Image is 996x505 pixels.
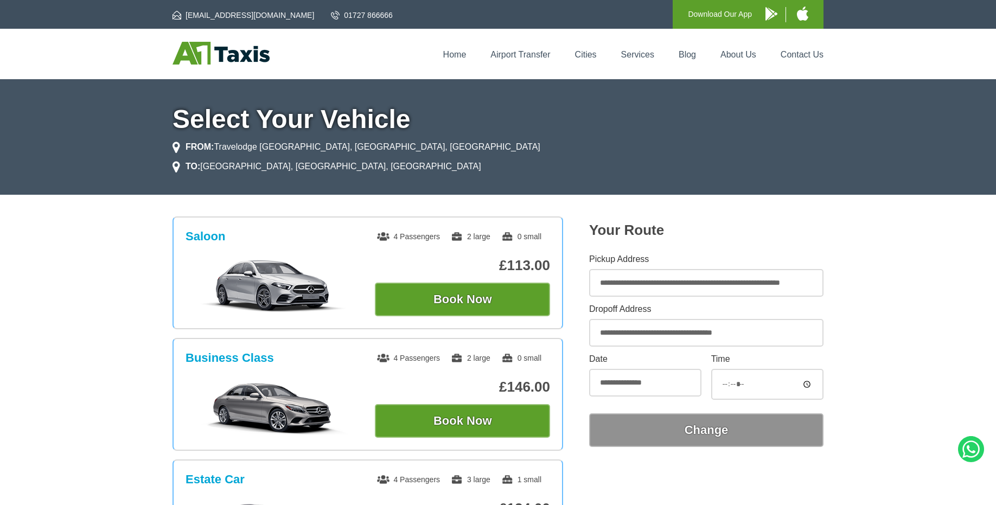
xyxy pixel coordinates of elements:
[589,305,823,314] label: Dropoff Address
[173,10,314,21] a: [EMAIL_ADDRESS][DOMAIN_NAME]
[191,259,355,313] img: Saloon
[331,10,393,21] a: 01727 866666
[720,50,756,59] a: About Us
[186,162,200,171] strong: TO:
[173,106,823,132] h1: Select Your Vehicle
[621,50,654,59] a: Services
[589,255,823,264] label: Pickup Address
[173,42,270,65] img: A1 Taxis St Albans LTD
[451,232,490,241] span: 2 large
[186,142,214,151] strong: FROM:
[711,355,823,363] label: Time
[377,232,440,241] span: 4 Passengers
[173,140,540,154] li: Travelodge [GEOGRAPHIC_DATA], [GEOGRAPHIC_DATA], [GEOGRAPHIC_DATA]
[186,229,225,244] h3: Saloon
[589,222,823,239] h2: Your Route
[451,475,490,484] span: 3 large
[575,50,597,59] a: Cities
[589,355,701,363] label: Date
[173,160,481,173] li: [GEOGRAPHIC_DATA], [GEOGRAPHIC_DATA], [GEOGRAPHIC_DATA]
[501,354,541,362] span: 0 small
[797,7,808,21] img: A1 Taxis iPhone App
[501,475,541,484] span: 1 small
[688,8,752,21] p: Download Our App
[375,404,550,438] button: Book Now
[501,232,541,241] span: 0 small
[186,351,274,365] h3: Business Class
[377,354,440,362] span: 4 Passengers
[375,283,550,316] button: Book Now
[679,50,696,59] a: Blog
[490,50,550,59] a: Airport Transfer
[375,257,550,274] p: £113.00
[589,413,823,447] button: Change
[765,7,777,21] img: A1 Taxis Android App
[375,379,550,395] p: £146.00
[781,50,823,59] a: Contact Us
[186,472,245,487] h3: Estate Car
[451,354,490,362] span: 2 large
[443,50,467,59] a: Home
[377,475,440,484] span: 4 Passengers
[191,380,355,434] img: Business Class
